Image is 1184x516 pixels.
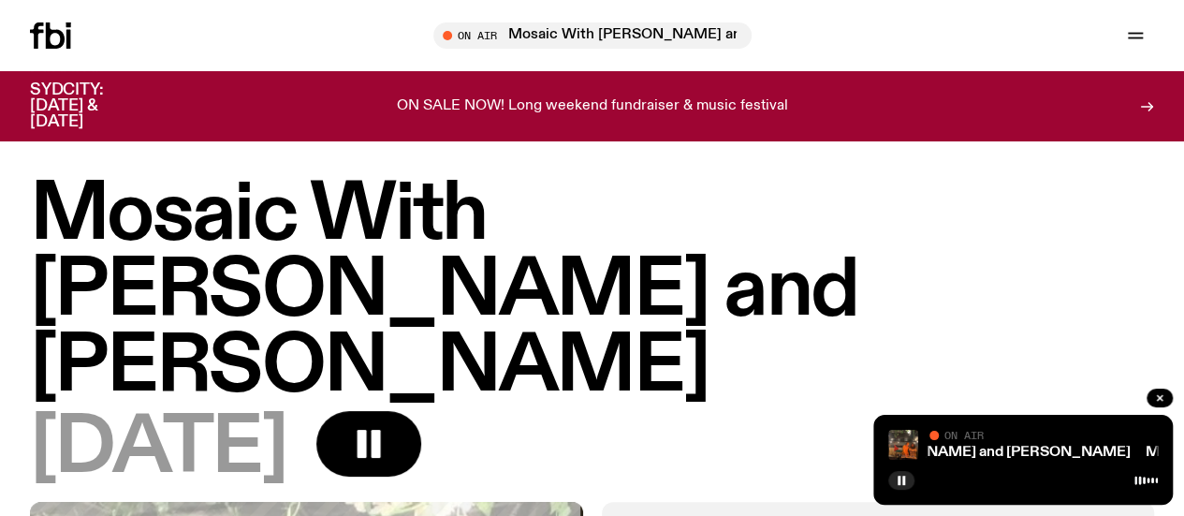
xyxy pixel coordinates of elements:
[397,98,788,115] p: ON SALE NOW! Long weekend fundraiser & music festival
[763,445,1131,460] a: Mosaic With [PERSON_NAME] and [PERSON_NAME]
[30,82,150,130] h3: SYDCITY: [DATE] & [DATE]
[944,429,984,441] span: On Air
[888,430,918,460] img: Tommy and Jono Playing at a fundraiser for Palestine
[30,178,1154,405] h1: Mosaic With [PERSON_NAME] and [PERSON_NAME]
[433,22,752,49] button: On AirMosaic With [PERSON_NAME] and [PERSON_NAME]
[30,411,286,487] span: [DATE]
